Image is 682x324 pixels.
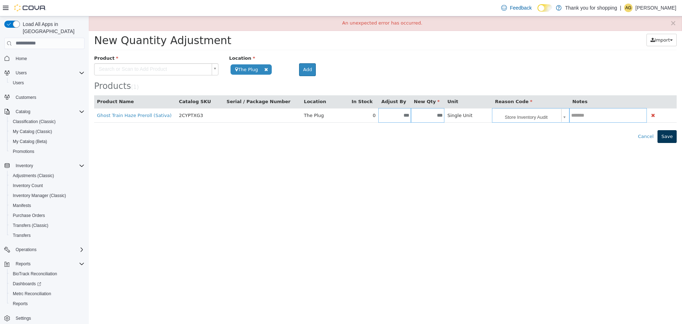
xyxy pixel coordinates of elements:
[13,301,28,307] span: Reports
[13,183,43,188] span: Inventory Count
[7,289,87,299] button: Metrc Reconciliation
[10,221,85,230] span: Transfers (Classic)
[405,92,470,107] span: Store Inventory Audit
[510,4,531,11] span: Feedback
[7,299,87,309] button: Reports
[215,82,239,89] button: Location
[13,80,24,86] span: Users
[10,79,27,87] a: Users
[1,245,87,255] button: Operations
[292,82,319,89] button: Adjust By
[263,82,285,89] button: In Stock
[13,161,36,170] button: Inventory
[10,181,46,190] a: Inventory Count
[6,47,120,59] span: Search or Scan to Add Product
[10,181,85,190] span: Inventory Count
[561,95,568,103] button: Delete Product
[558,17,588,30] button: Import
[10,201,34,210] a: Manifests
[10,211,48,220] a: Purchase Orders
[7,117,87,127] button: Classification (Classic)
[405,92,479,106] a: Store Inventory Audit
[13,107,85,116] span: Catalog
[1,68,87,78] button: Users
[10,117,59,126] a: Classification (Classic)
[16,56,27,62] span: Home
[325,83,351,88] span: New Qty
[8,96,83,102] a: Ghost Train Haze Preroll (Sativa)
[10,280,85,288] span: Dashboards
[13,173,54,179] span: Adjustments (Classic)
[7,171,87,181] button: Adjustments (Classic)
[10,117,85,126] span: Classification (Classic)
[7,269,87,279] button: BioTrack Reconciliation
[16,163,33,169] span: Inventory
[10,137,85,146] span: My Catalog (Beta)
[13,213,45,218] span: Purchase Orders
[5,47,130,59] a: Search or Scan to Add Product
[545,114,569,127] button: Cancel
[16,315,31,321] span: Settings
[5,65,42,75] span: Products
[10,127,55,136] a: My Catalog (Classic)
[10,290,85,298] span: Metrc Reconciliation
[90,82,124,89] button: Catalog SKU
[10,137,50,146] a: My Catalog (Beta)
[210,47,227,60] button: Add
[10,79,85,87] span: Users
[10,147,37,156] a: Promotions
[13,119,56,124] span: Classification (Classic)
[566,21,581,26] span: Import
[13,69,85,77] span: Users
[7,147,87,156] button: Promotions
[1,53,87,64] button: Home
[7,279,87,289] a: Dashboards
[13,260,33,268] button: Reports
[10,211,85,220] span: Purchase Orders
[5,18,142,30] span: New Quantity Adjustment
[581,3,588,11] button: ×
[138,82,203,89] button: Serial / Package Number
[498,1,534,15] a: Feedback
[16,261,31,267] span: Reports
[10,270,85,278] span: BioTrack Reconciliation
[142,48,183,58] span: The Plug
[13,54,30,63] a: Home
[1,107,87,117] button: Catalog
[13,93,85,102] span: Customers
[7,137,87,147] button: My Catalog (Beta)
[1,161,87,171] button: Inventory
[13,233,31,238] span: Transfers
[10,270,60,278] a: BioTrack Reconciliation
[7,211,87,221] button: Purchase Orders
[13,203,31,208] span: Manifests
[16,109,30,115] span: Catalog
[10,171,57,180] a: Adjustments (Classic)
[7,201,87,211] button: Manifests
[625,4,631,12] span: AG
[13,260,85,268] span: Reports
[44,68,48,74] span: 1
[13,54,85,63] span: Home
[13,281,41,287] span: Dashboards
[16,95,36,100] span: Customers
[13,223,48,228] span: Transfers (Classic)
[13,161,85,170] span: Inventory
[10,290,54,298] a: Metrc Reconciliation
[10,221,51,230] a: Transfers (Classic)
[358,82,370,89] button: Unit
[16,247,37,253] span: Operations
[215,96,235,102] span: The Plug
[260,92,290,106] td: 0
[10,191,85,200] span: Inventory Manager (Classic)
[87,92,135,106] td: 2CYPTXG3
[13,107,33,116] button: Catalog
[565,4,617,12] p: Thank you for shopping
[1,259,87,269] button: Reports
[7,191,87,201] button: Inventory Manager (Classic)
[13,149,34,154] span: Promotions
[7,221,87,230] button: Transfers (Classic)
[20,21,85,35] span: Load All Apps in [GEOGRAPHIC_DATA]
[14,4,46,11] img: Cova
